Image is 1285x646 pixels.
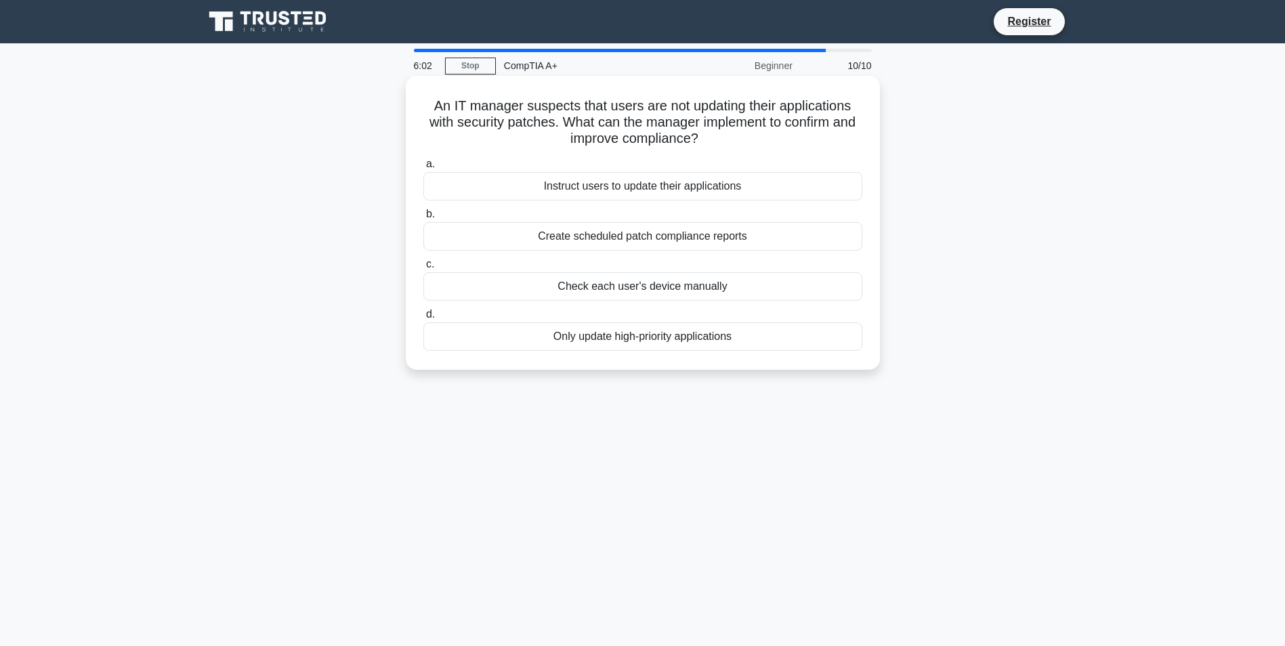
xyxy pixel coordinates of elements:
[801,52,880,79] div: 10/10
[406,52,445,79] div: 6:02
[422,98,864,148] h5: An IT manager suspects that users are not updating their applications with security patches. What...
[426,208,435,219] span: b.
[423,322,862,351] div: Only update high-priority applications
[423,172,862,200] div: Instruct users to update their applications
[426,308,435,320] span: d.
[999,13,1059,30] a: Register
[426,158,435,169] span: a.
[445,58,496,74] a: Stop
[426,258,434,270] span: c.
[423,272,862,301] div: Check each user's device manually
[682,52,801,79] div: Beginner
[423,222,862,251] div: Create scheduled patch compliance reports
[496,52,682,79] div: CompTIA A+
